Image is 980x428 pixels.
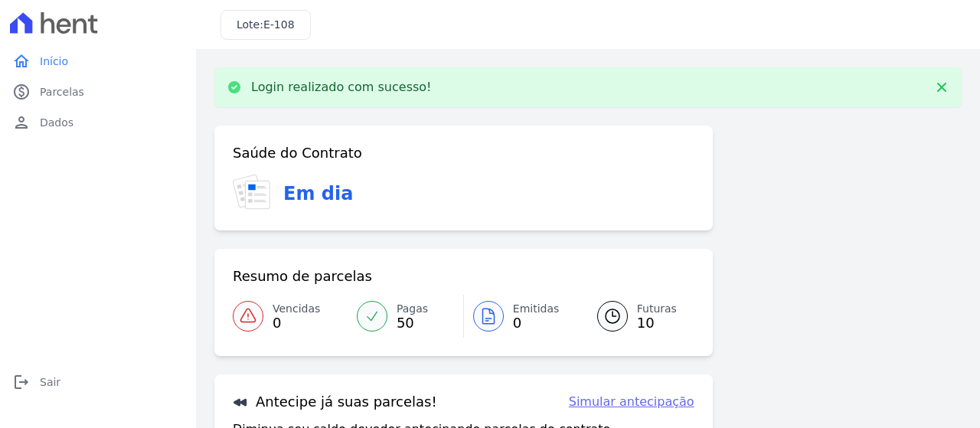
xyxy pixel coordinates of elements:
[233,144,362,162] h3: Saúde do Contrato
[348,295,463,338] a: Pagas 50
[40,54,68,69] span: Início
[6,367,190,397] a: logoutSair
[6,46,190,77] a: homeInício
[6,107,190,138] a: personDados
[233,267,372,286] h3: Resumo de parcelas
[40,115,73,130] span: Dados
[273,301,320,317] span: Vencidas
[397,317,428,329] span: 50
[283,180,353,207] h3: Em dia
[233,393,437,411] h3: Antecipe já suas parcelas!
[12,83,31,101] i: paid
[273,317,320,329] span: 0
[12,373,31,391] i: logout
[237,17,295,33] h3: Lote:
[12,52,31,70] i: home
[263,18,295,31] span: E-108
[397,301,428,317] span: Pagas
[40,84,84,100] span: Parcelas
[12,113,31,132] i: person
[6,77,190,107] a: paidParcelas
[637,317,677,329] span: 10
[464,295,579,338] a: Emitidas 0
[513,301,560,317] span: Emitidas
[569,393,694,411] a: Simular antecipação
[233,295,348,338] a: Vencidas 0
[251,80,432,95] p: Login realizado com sucesso!
[40,374,60,390] span: Sair
[513,317,560,329] span: 0
[637,301,677,317] span: Futuras
[579,295,694,338] a: Futuras 10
